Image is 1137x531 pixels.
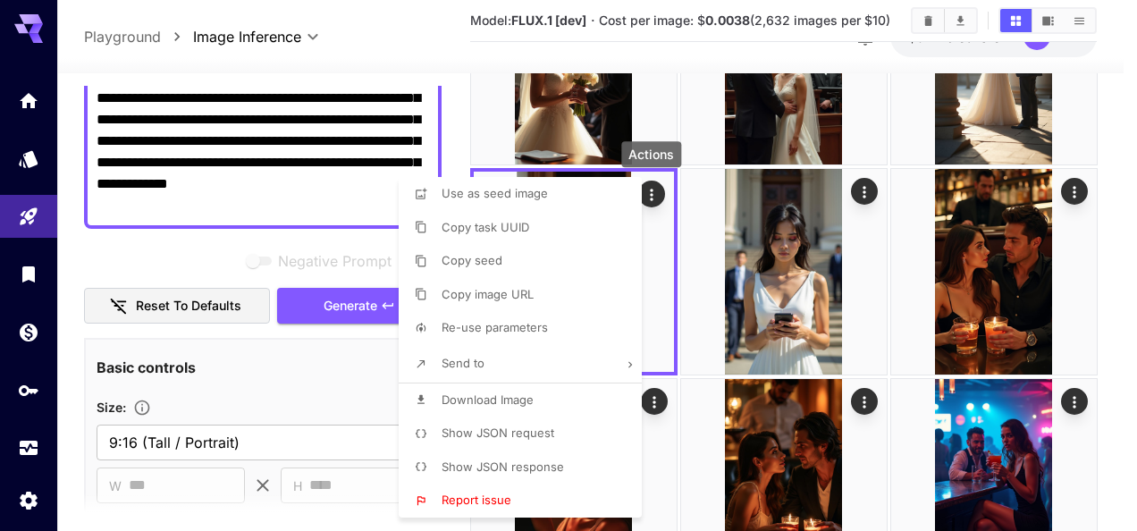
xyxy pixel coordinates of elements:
[442,287,534,301] span: Copy image URL
[442,220,529,234] span: Copy task UUID
[442,392,534,407] span: Download Image
[442,426,554,440] span: Show JSON request
[442,186,548,200] span: Use as seed image
[442,493,511,507] span: Report issue
[442,356,484,370] span: Send to
[442,459,564,474] span: Show JSON response
[621,141,681,167] div: Actions
[442,253,502,267] span: Copy seed
[442,320,548,334] span: Re-use parameters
